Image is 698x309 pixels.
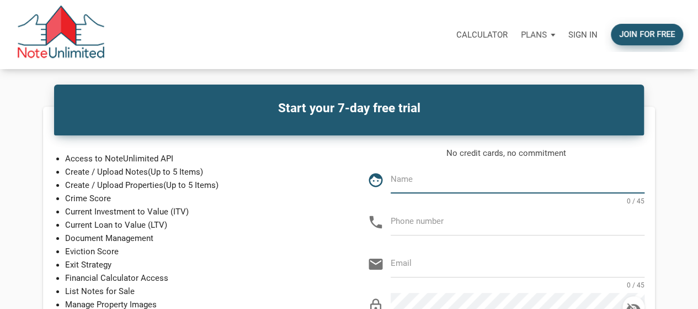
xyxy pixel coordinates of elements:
[568,30,598,40] p: Sign in
[514,17,562,52] a: Plans
[65,285,340,298] p: List Notes for Sale
[391,251,644,276] input: Email
[65,192,340,205] p: Crime Score
[367,214,384,231] i: phone
[367,146,644,160] p: No credit cards, no commitment
[391,167,644,192] input: Name
[391,209,644,234] input: Phone number
[456,30,508,40] p: Calculator
[65,179,340,192] p: Create / Upload Properties
[521,30,547,40] p: Plans
[148,167,203,177] span: (Up to 5 Items)
[62,99,636,118] h4: Start your 7-day free trial
[65,245,340,258] p: Eviction Score
[65,218,340,232] p: Current Loan to Value (LTV)
[65,258,340,271] p: Exit Strategy
[65,232,340,245] p: Document Management
[65,165,340,179] p: Create / Upload Notes
[65,152,340,165] p: Access to NoteUnlimited API
[611,24,683,45] button: Join for free
[627,279,644,290] span: 0 / 45
[562,17,604,52] a: Sign in
[619,28,675,41] div: Join for free
[450,17,514,52] a: Calculator
[627,195,644,206] span: 0 / 45
[367,256,384,273] i: email
[65,271,340,285] p: Financial Calculator Access
[17,6,105,64] img: NoteUnlimited
[604,17,690,52] a: Join for free
[65,205,340,218] p: Current Investment to Value (ITV)
[514,18,562,51] button: Plans
[367,172,384,188] i: face
[163,180,219,190] span: (Up to 5 Items)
